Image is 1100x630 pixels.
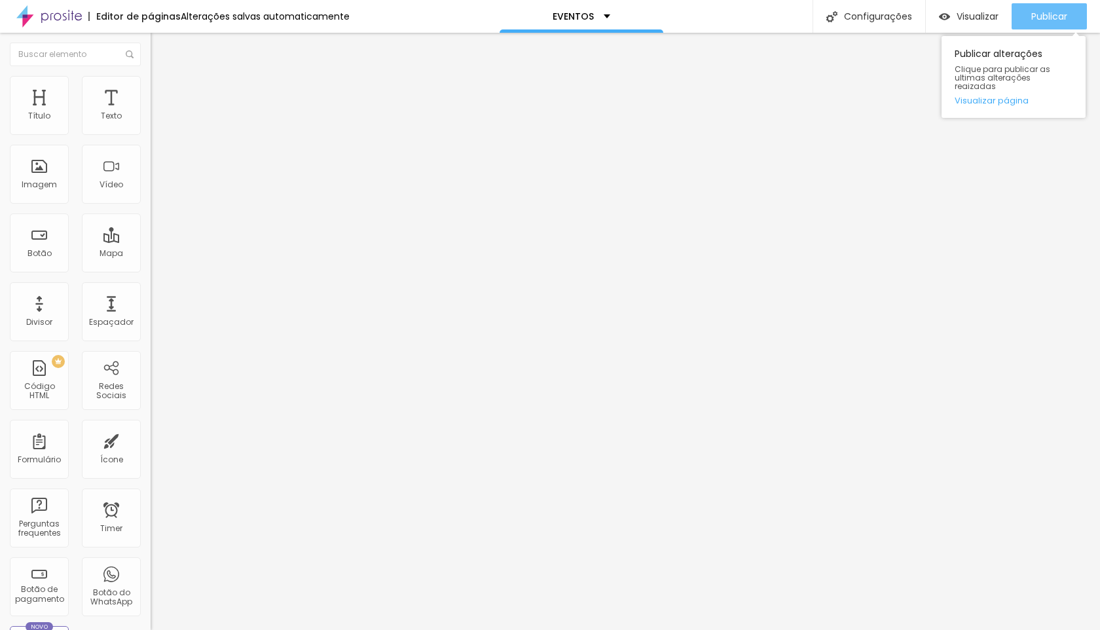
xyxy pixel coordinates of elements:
[85,588,137,607] div: Botão do WhatsApp
[100,524,122,533] div: Timer
[942,36,1086,118] div: Publicar alterações
[101,111,122,120] div: Texto
[88,12,181,21] div: Editor de páginas
[126,50,134,58] img: Icone
[553,12,594,21] p: EVENTOS
[22,180,57,189] div: Imagem
[955,65,1072,91] span: Clique para publicar as ultimas alterações reaizadas
[18,455,61,464] div: Formulário
[28,111,50,120] div: Título
[89,318,134,327] div: Espaçador
[100,455,123,464] div: Ícone
[13,382,65,401] div: Código HTML
[13,585,65,604] div: Botão de pagamento
[100,180,123,189] div: Vídeo
[151,33,1100,630] iframe: Editor
[85,382,137,401] div: Redes Sociais
[957,11,999,22] span: Visualizar
[100,249,123,258] div: Mapa
[13,519,65,538] div: Perguntas frequentes
[1031,11,1067,22] span: Publicar
[1012,3,1087,29] button: Publicar
[27,249,52,258] div: Botão
[181,12,350,21] div: Alterações salvas automaticamente
[10,43,141,66] input: Buscar elemento
[939,11,950,22] img: view-1.svg
[955,96,1072,105] a: Visualizar página
[26,318,52,327] div: Divisor
[926,3,1012,29] button: Visualizar
[826,11,837,22] img: Icone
